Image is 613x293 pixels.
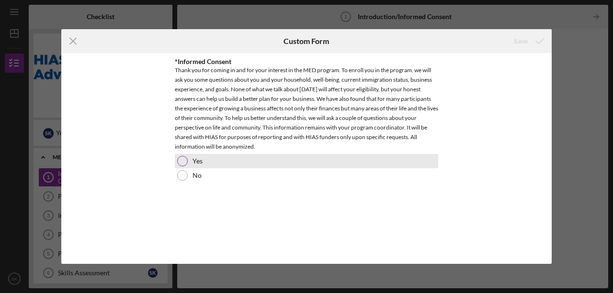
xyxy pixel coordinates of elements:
[193,157,203,165] label: Yes
[504,32,552,51] button: Save
[193,172,202,179] label: No
[175,58,438,65] div: *Informed Consent
[284,37,329,45] h6: Custom Form
[175,65,438,152] div: Thank you for coming in and for your interest in the MED program. To enroll you in the program, w...
[514,32,528,51] div: Save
